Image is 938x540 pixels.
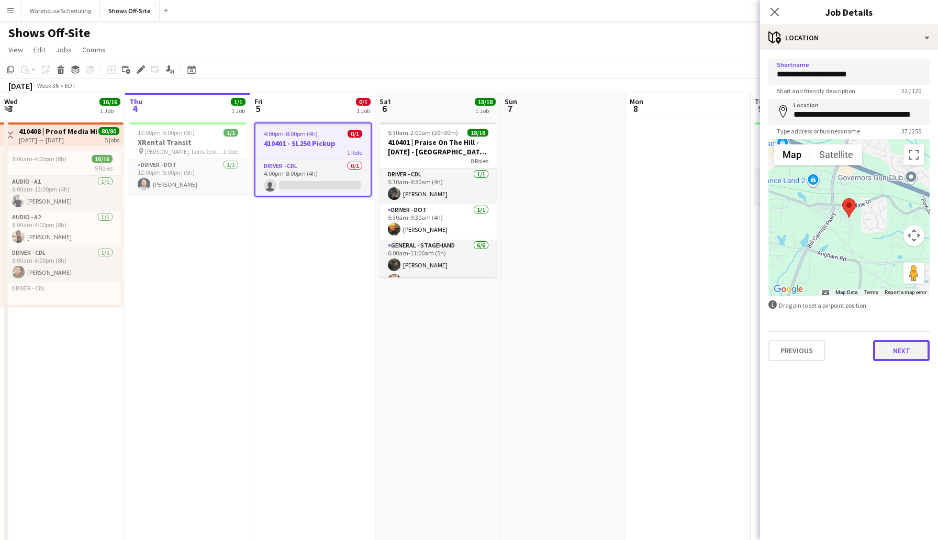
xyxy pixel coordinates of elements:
[129,122,247,195] app-job-card: 12:00pm-5:00pm (5h)1/1XRental Transit [PERSON_NAME], Lens Rental, [PERSON_NAME]1 RoleDriver - DOT...
[254,122,372,197] app-job-card: 4:00pm-8:00pm (4h)0/1410401 - SL250 Pickup1 RoleDriver - CDL0/14:00pm-8:00pm (4h)
[78,43,110,57] a: Comms
[105,135,119,144] div: 5 jobs
[3,103,18,115] span: 3
[52,43,76,57] a: Jobs
[379,122,497,277] app-job-card: 5:30am-2:00am (20h30m) (Sun)18/18410401 | Praise On The Hill - [DATE] - [GEOGRAPHIC_DATA], [GEOGR...
[356,107,370,115] div: 1 Job
[129,97,142,106] span: Thu
[379,204,497,240] app-card-role: Driver - DOT1/15:30am-9:30am (4h)[PERSON_NAME]
[100,1,160,21] button: Shows Off-Site
[129,159,247,195] app-card-role: Driver - DOT1/112:00pm-5:00pm (5h)[PERSON_NAME]
[231,98,245,106] span: 1/1
[873,340,930,361] button: Next
[378,103,391,115] span: 6
[379,138,497,156] h3: 410401 | Praise On The Hill - [DATE] - [GEOGRAPHIC_DATA], [GEOGRAPHIC_DATA]
[628,103,643,115] span: 8
[379,97,391,106] span: Sat
[82,45,106,54] span: Comms
[99,98,120,106] span: 16/16
[379,240,497,351] app-card-role: General - Stagehand6/66:00am-11:00am (5h)[PERSON_NAME][PERSON_NAME]
[356,98,371,106] span: 0/1
[33,45,46,54] span: Edit
[471,157,488,165] span: 8 Roles
[768,127,868,135] span: Type address or business name
[128,103,142,115] span: 4
[475,98,496,106] span: 18/18
[753,103,767,115] span: 9
[630,97,643,106] span: Mon
[264,130,318,138] span: 4:00pm-8:00pm (4h)
[864,289,878,295] a: Terms (opens in new tab)
[35,82,61,89] span: Week 36
[810,144,862,165] button: Show satellite imagery
[254,97,263,106] span: Fri
[771,283,806,296] img: Google
[893,127,930,135] span: 37 / 255
[4,43,27,57] a: View
[19,127,97,136] h3: 410408 | Proof Media Mix - Virgin Cruise 2025
[8,45,23,54] span: View
[21,1,100,21] button: Warehouse Scheduling
[903,225,924,246] button: Map camera controls
[475,107,495,115] div: 1 Job
[253,103,263,115] span: 5
[885,289,926,295] a: Report a map error
[98,127,119,135] span: 80/80
[755,138,872,156] h3: 410482 | JJA Project Management LLC - Atlanta Food & Wine Festival - Home Depot Backyard - Deliver
[144,148,223,155] span: [PERSON_NAME], Lens Rental, [PERSON_NAME]
[771,283,806,296] a: Open this area in Google Maps (opens a new window)
[231,107,245,115] div: 1 Job
[92,155,113,163] span: 16/16
[755,168,872,204] app-card-role: Driver - DOT1/19:00am-2:00pm (5h)[PERSON_NAME]
[8,81,32,91] div: [DATE]
[903,144,924,165] button: Toggle fullscreen view
[8,25,90,41] h1: Shows Off-Site
[4,283,121,318] app-card-role-placeholder: Driver - CDL
[760,25,938,50] div: Location
[4,211,121,247] app-card-role: Audio - A21/18:00am-4:00pm (8h)[PERSON_NAME]
[768,87,864,95] span: Short and friendly description
[255,160,371,196] app-card-role: Driver - CDL0/14:00pm-8:00pm (4h)
[56,45,72,54] span: Jobs
[755,97,767,106] span: Tue
[12,155,66,163] span: 8:00am-4:00pm (8h)
[29,43,50,57] a: Edit
[388,129,467,137] span: 5:30am-2:00am (20h30m) (Sun)
[223,148,238,155] span: 1 Role
[467,129,488,137] span: 18/18
[774,144,810,165] button: Show street map
[4,247,121,283] app-card-role: Driver - CDL1/18:00am-4:00pm (8h)[PERSON_NAME]
[4,176,121,211] app-card-role: Audio - A11/18:00am-12:00pm (4h)[PERSON_NAME]
[503,103,517,115] span: 7
[768,300,930,310] div: Drag pin to set a pinpoint position
[755,122,872,204] app-job-card: 9:00am-2:00pm (5h)1/1410482 | JJA Project Management LLC - Atlanta Food & Wine Festival - Home De...
[347,149,362,156] span: 1 Role
[4,151,121,306] app-job-card: 8:00am-4:00pm (8h)16/169 RolesAudio - A11/18:00am-12:00pm (4h)[PERSON_NAME]Audio - A21/18:00am-4:...
[835,289,857,296] button: Map Data
[822,289,829,296] button: Keyboard shortcuts
[4,97,18,106] span: Wed
[100,107,120,115] div: 1 Job
[348,130,362,138] span: 0/1
[903,263,924,284] button: Drag Pegman onto the map to open Street View
[224,129,238,137] span: 1/1
[505,97,517,106] span: Sun
[65,82,76,89] div: EDT
[95,164,113,172] span: 9 Roles
[760,5,938,19] h3: Job Details
[138,129,195,137] span: 12:00pm-5:00pm (5h)
[893,87,930,95] span: 22 / 120
[255,139,371,148] h3: 410401 - SL250 Pickup
[379,168,497,204] app-card-role: Driver - CDL1/15:30am-9:30am (4h)[PERSON_NAME]
[19,136,97,144] div: [DATE] → [DATE]
[129,138,247,147] h3: XRental Transit
[768,340,825,361] button: Previous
